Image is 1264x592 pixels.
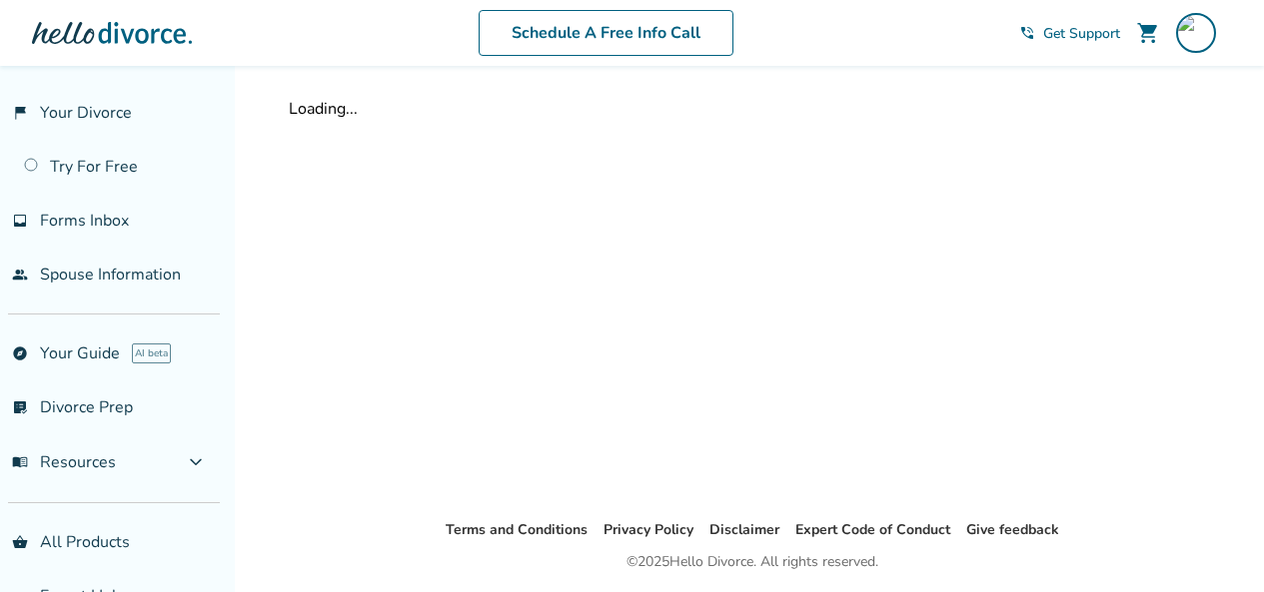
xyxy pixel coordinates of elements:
span: phone_in_talk [1019,25,1035,41]
div: © 2025 Hello Divorce. All rights reserved. [627,550,878,574]
a: Terms and Conditions [446,520,588,539]
span: menu_book [12,454,28,470]
span: explore [12,345,28,361]
span: Resources [12,451,116,473]
span: Get Support [1043,24,1120,43]
span: AI beta [132,343,171,363]
span: expand_more [184,450,208,474]
span: flag_2 [12,105,28,121]
span: shopping_cart [1136,21,1160,45]
a: Privacy Policy [604,520,693,539]
div: Loading... [289,98,1216,120]
a: phone_in_talkGet Support [1019,24,1120,43]
img: toddjconger@gmail.com [1176,13,1216,53]
a: Expert Code of Conduct [795,520,950,539]
span: Forms Inbox [40,210,129,232]
span: inbox [12,213,28,229]
span: people [12,267,28,283]
li: Disclaimer [709,518,779,542]
li: Give feedback [966,518,1059,542]
span: list_alt_check [12,399,28,415]
a: Schedule A Free Info Call [479,10,733,56]
span: shopping_basket [12,534,28,550]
